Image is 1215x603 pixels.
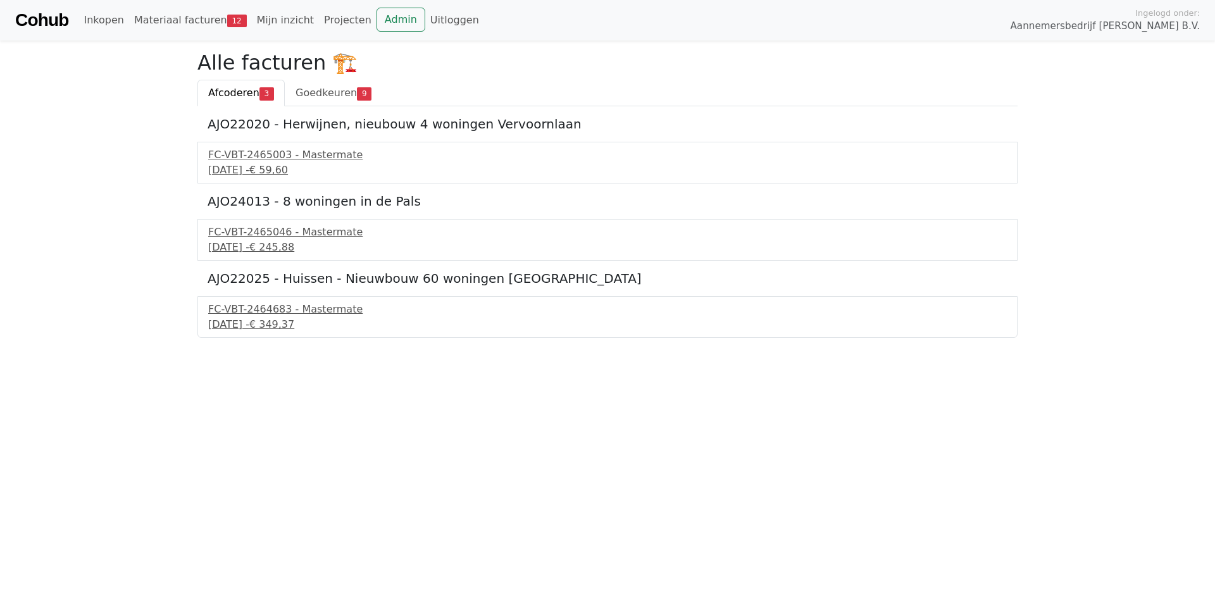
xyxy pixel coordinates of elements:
a: Inkopen [78,8,128,33]
span: Afcoderen [208,87,259,99]
span: Ingelogd onder: [1135,7,1200,19]
div: FC-VBT-2464683 - Mastermate [208,302,1007,317]
a: Projecten [319,8,377,33]
span: € 349,37 [249,318,294,330]
span: Goedkeuren [296,87,357,99]
div: [DATE] - [208,163,1007,178]
h5: AJO24013 - 8 woningen in de Pals [208,194,1007,209]
a: Admin [377,8,425,32]
a: FC-VBT-2464683 - Mastermate[DATE] -€ 349,37 [208,302,1007,332]
a: Mijn inzicht [252,8,320,33]
span: Aannemersbedrijf [PERSON_NAME] B.V. [1010,19,1200,34]
h2: Alle facturen 🏗️ [197,51,1018,75]
a: Afcoderen3 [197,80,285,106]
span: € 59,60 [249,164,288,176]
div: [DATE] - [208,240,1007,255]
span: 3 [259,87,274,100]
a: FC-VBT-2465003 - Mastermate[DATE] -€ 59,60 [208,147,1007,178]
h5: AJO22025 - Huissen - Nieuwbouw 60 woningen [GEOGRAPHIC_DATA] [208,271,1007,286]
span: 9 [357,87,371,100]
a: Uitloggen [425,8,484,33]
span: 12 [227,15,247,27]
a: Goedkeuren9 [285,80,382,106]
a: Materiaal facturen12 [129,8,252,33]
h5: AJO22020 - Herwijnen, nieubouw 4 woningen Vervoornlaan [208,116,1007,132]
a: Cohub [15,5,68,35]
span: € 245,88 [249,241,294,253]
div: FC-VBT-2465003 - Mastermate [208,147,1007,163]
div: [DATE] - [208,317,1007,332]
div: FC-VBT-2465046 - Mastermate [208,225,1007,240]
a: FC-VBT-2465046 - Mastermate[DATE] -€ 245,88 [208,225,1007,255]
